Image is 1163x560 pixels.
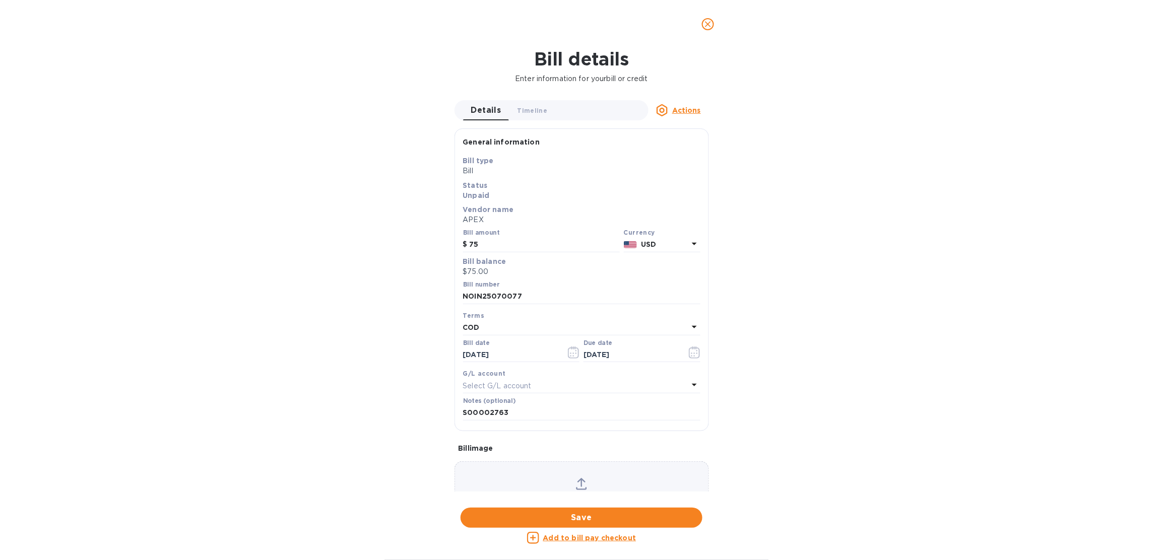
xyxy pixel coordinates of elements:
[463,237,470,252] div: $
[463,347,558,363] input: Select date
[463,405,700,421] input: Enter notes
[463,215,700,225] p: APEX
[471,103,501,117] span: Details
[584,347,679,363] input: Due date
[463,282,499,288] label: Bill number
[584,340,612,346] label: Due date
[469,512,694,524] span: Save
[463,398,516,404] label: Notes (optional)
[463,257,506,265] b: Bill balance
[463,340,490,346] label: Bill date
[696,12,720,36] button: close
[463,157,494,165] b: Bill type
[463,370,506,377] b: G/L account
[463,289,700,304] input: Enter bill number
[461,508,702,528] button: Save
[463,381,532,391] p: Select G/L account
[463,166,700,176] p: Bill
[641,240,656,248] b: USD
[672,106,701,114] u: Actions
[463,266,700,277] p: $75.00
[463,323,480,331] b: COD
[463,205,514,214] b: Vendor name
[463,312,485,319] b: Terms
[459,443,705,453] p: Bill image
[463,138,540,146] b: General information
[518,105,548,116] span: Timeline
[8,48,1155,69] h1: Bill details
[8,74,1155,84] p: Enter information for your bill or credit
[470,237,620,252] input: $ Enter bill amount
[624,241,637,248] img: USD
[463,190,700,200] p: Unpaid
[543,534,636,542] u: Add to bill pay checkout
[463,181,488,189] b: Status
[624,229,655,236] b: Currency
[463,230,499,236] label: Bill amount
